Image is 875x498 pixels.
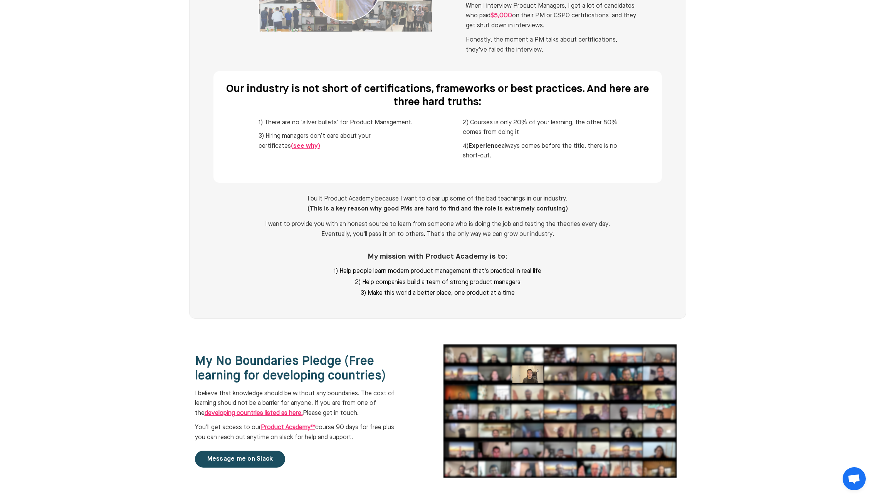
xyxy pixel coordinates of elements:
[466,3,636,29] span: When I interview Product Managers, I get a lot of candidates who paid on their PM or CSPO certifi...
[259,132,417,151] li: 3) Hiring managers don’t care about your certificates
[213,278,662,288] li: 2) Help companies build a team of strong product managers
[463,142,621,161] li: 4) always comes before the title, there is no short-cut.
[463,118,621,138] li: 2) Courses is only 20% of your learning, the other 80% comes from doing it
[213,289,662,299] li: 3) Make this world a better place, one product at a time
[195,451,286,468] a: Message me on Slack
[213,267,662,277] li: 1) Help people learn modern product management that's practical in real life
[259,118,417,128] li: 1) There are no 'silver bullets' for Product Management.
[213,251,662,262] p: My mission with Product Academy is to:
[469,143,502,149] b: Experience
[195,355,386,382] span: My No Boundaries Pledge (Free learning for developing countries)
[195,391,395,416] span: I believe that knowledge should be without any boundaries. The cost of learning should not be a b...
[205,410,303,416] a: developing countries listed as here.
[466,37,617,53] span: Honestly, the moment a PM talks about certifications, they've failed the interview.
[293,194,582,214] p: I built Product Academy because I want to clear up some of the bad teachings in our industry. ‍
[291,143,320,149] a: (see why)
[261,424,315,431] a: Product Academy™
[264,220,611,239] p: I want to provide you with an honest source to learn from someone who is doing the job and testin...
[843,467,866,490] div: Open chat
[195,424,394,441] span: You'll get access to our course 90 days for free plus you can reach out anytime on slack for help...
[490,13,512,19] span: $5,000
[307,206,568,212] b: (This is a key reason why good PMs are hard to find and the role is extremely confusing)‍
[226,84,649,107] b: Our industry is not short of certifications, frameworks or best practices. And here are three har...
